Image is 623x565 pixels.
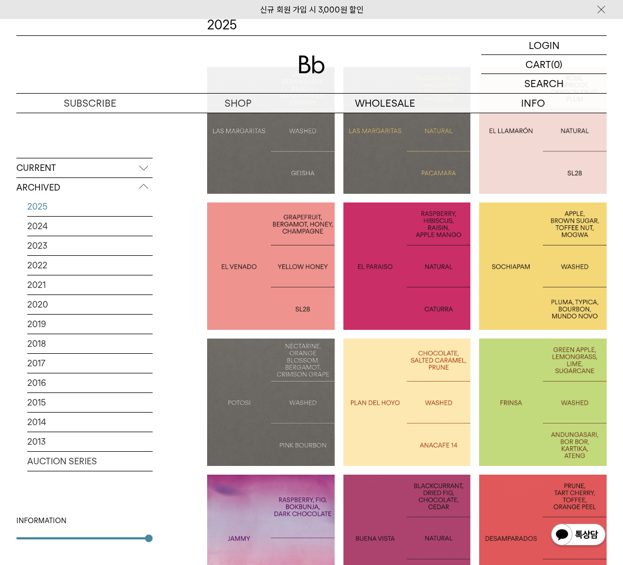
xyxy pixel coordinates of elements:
a: 2019 [27,315,153,334]
a: 2017 [27,354,153,373]
a: CART (0) [481,55,607,74]
a: 라스 마가리타스: 게이샤LAS MARGARITAS: GEISHA [207,67,335,194]
a: 2024 [27,217,153,236]
a: 2016 [27,373,153,392]
a: 엘살바도르 플란 델 오요EL SALVADOR PLAN DEL HOYO [343,339,471,466]
p: SEARCH [524,74,564,93]
img: 로고 [299,56,325,73]
a: AUCTION SERIES [27,452,153,471]
a: 라스 마가리타스: 파카마라LAS MARGARITAS: PACAMARA [343,67,471,194]
a: 멕시코 소치아팜MEXICO SOCHIAPAM [479,202,607,330]
a: 2015 [27,393,153,412]
p: WHOLESALE [312,94,459,113]
a: 2022 [27,256,153,275]
a: 2014 [27,413,153,432]
a: SHOP [164,94,312,113]
a: SUBSCRIBE [16,94,164,113]
p: LOGIN [529,36,560,54]
a: 신규 회원 가입 시 3,000원 할인 [260,5,364,15]
p: ARCHIVED [16,178,153,198]
p: (0) [551,55,562,73]
div: INFORMATION [16,515,153,526]
img: 카카오톡 채널 1:1 채팅 버튼 [550,523,607,549]
a: LOGIN [481,36,607,55]
a: 2018 [27,334,153,353]
a: 코스타리카 엘 야마론COSTA RICA EL LLAMARÓN [479,67,607,194]
a: 인도네시아 프린자INDONESIA FRINSA [479,339,607,466]
a: 코스타리카 엘 베나도COSTA RICA EL VENADO [207,202,335,330]
p: INFO [459,94,607,113]
a: 콜롬비아 엘 파라이소COLOMBIA EL PARAISO [343,202,471,330]
a: 포토시: 핑크 버번POTOSI: PINK BOURBON [207,339,335,466]
a: 2023 [27,236,153,255]
a: 2025 [27,197,153,216]
a: 2021 [27,275,153,294]
a: 2020 [27,295,153,314]
p: CURRENT [16,158,153,178]
p: CART [525,55,551,73]
a: 2013 [27,432,153,451]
